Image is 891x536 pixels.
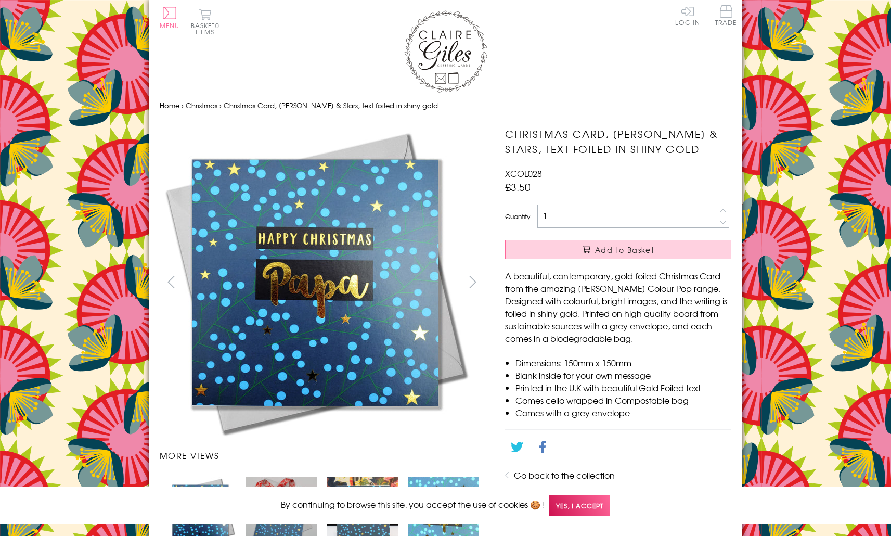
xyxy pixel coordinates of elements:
[515,369,731,381] li: Blank inside for your own message
[505,240,731,259] button: Add to Basket
[160,21,180,30] span: Menu
[505,270,731,344] p: A beautiful, contemporary, gold foiled Christmas Card from the amazing [PERSON_NAME] Colour Pop r...
[549,495,610,516] span: Yes, I accept
[182,100,184,110] span: ›
[191,8,219,35] button: Basket0 items
[461,270,484,293] button: next
[160,7,180,29] button: Menu
[219,100,222,110] span: ›
[160,95,732,117] nav: breadcrumbs
[715,5,737,25] span: Trade
[404,10,487,93] img: Claire Giles Greetings Cards
[160,100,179,110] a: Home
[715,5,737,28] a: Trade
[515,394,731,406] li: Comes cello wrapped in Compostable bag
[160,270,183,293] button: prev
[186,100,217,110] a: Christmas
[159,126,471,439] img: Christmas Card, Papa Berries & Stars, text foiled in shiny gold
[675,5,700,25] a: Log In
[505,167,542,180] span: XCOL028
[595,245,654,255] span: Add to Basket
[515,356,731,369] li: Dimensions: 150mm x 150mm
[505,180,531,194] span: £3.50
[515,381,731,394] li: Printed in the U.K with beautiful Gold Foiled text
[484,126,796,439] img: Christmas Card, Papa Berries & Stars, text foiled in shiny gold
[505,212,530,221] label: Quantity
[515,406,731,419] li: Comes with a grey envelope
[505,126,731,157] h1: Christmas Card, [PERSON_NAME] & Stars, text foiled in shiny gold
[196,21,219,36] span: 0 items
[160,449,485,462] h3: More views
[224,100,438,110] span: Christmas Card, [PERSON_NAME] & Stars, text foiled in shiny gold
[514,469,615,481] a: Go back to the collection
